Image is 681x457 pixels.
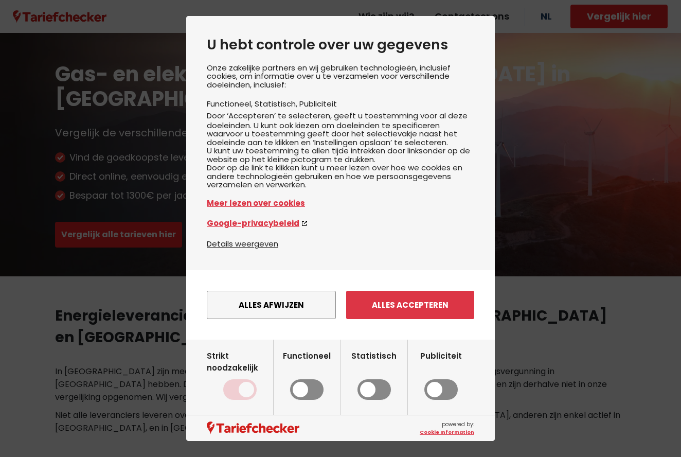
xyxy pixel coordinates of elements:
button: Alles afwijzen [207,291,336,319]
span: powered by: [420,420,474,436]
h2: U hebt controle over uw gegevens [207,37,474,53]
a: Google-privacybeleid [207,217,474,229]
button: Alles accepteren [346,291,474,319]
li: Functioneel [207,98,255,109]
li: Statistisch [255,98,299,109]
div: Onze zakelijke partners en wij gebruiken technologieën, inclusief cookies, om informatie over u t... [207,64,474,238]
label: Strikt noodzakelijk [207,350,273,400]
a: Cookie Information [420,429,474,436]
a: Meer lezen over cookies [207,197,474,209]
label: Functioneel [283,350,331,400]
li: Publiciteit [299,98,337,109]
div: menu [186,270,495,340]
button: Details weergeven [207,238,278,250]
img: logo [207,421,299,434]
label: Publiciteit [420,350,462,400]
label: Statistisch [351,350,397,400]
